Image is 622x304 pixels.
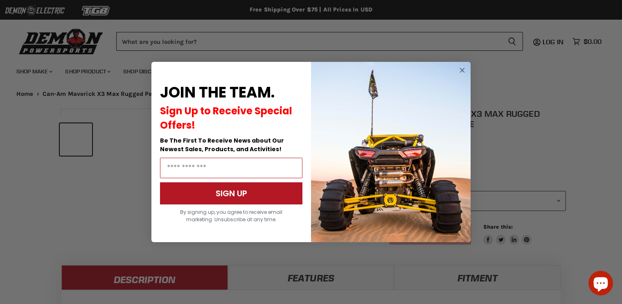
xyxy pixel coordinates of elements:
span: Be The First To Receive News about Our Newest Sales, Products, and Activities! [160,136,284,153]
button: SIGN UP [160,182,302,204]
inbox-online-store-chat: Shopify online store chat [586,271,615,297]
span: By signing up, you agree to receive email marketing. Unsubscribe at any time. [180,209,282,223]
button: Close dialog [457,65,467,75]
img: a9095488-b6e7-41ba-879d-588abfab540b.jpeg [311,62,471,242]
span: JOIN THE TEAM. [160,82,275,103]
span: Sign Up to Receive Special Offers! [160,104,292,132]
input: Email Address [160,158,302,178]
